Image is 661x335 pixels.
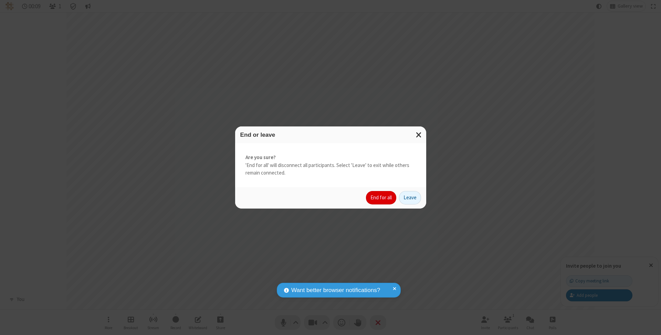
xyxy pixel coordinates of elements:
div: 'End for all' will disconnect all participants. Select 'Leave' to exit while others remain connec... [235,143,426,187]
span: Want better browser notifications? [291,286,380,295]
strong: Are you sure? [245,154,416,161]
button: Close modal [412,126,426,143]
h3: End or leave [240,132,421,138]
button: Leave [399,191,421,205]
button: End for all [366,191,396,205]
